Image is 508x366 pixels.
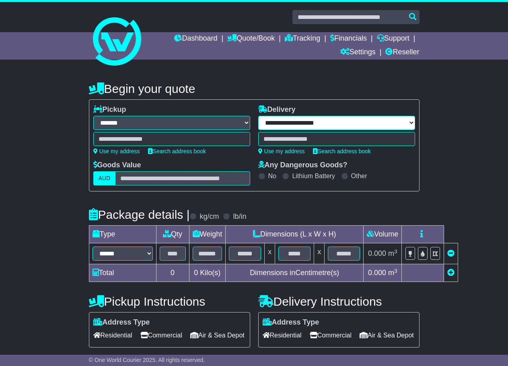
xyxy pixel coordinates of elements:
label: kg/cm [199,212,219,221]
span: 0.000 [368,269,386,277]
label: AUD [93,171,116,185]
span: 0.000 [368,249,386,257]
span: m [388,249,397,257]
span: Air & Sea Depot [190,329,245,341]
span: Air & Sea Depot [360,329,414,341]
span: 0 [194,269,198,277]
a: Use my address [93,148,140,154]
td: Dimensions (L x W x H) [226,226,364,243]
label: Address Type [93,318,150,327]
sup: 3 [394,268,397,274]
a: Settings [340,46,376,60]
span: m [388,269,397,277]
a: Reseller [385,46,419,60]
label: Any Dangerous Goods? [258,161,348,170]
label: Other [351,172,367,180]
td: Kilo(s) [189,264,226,282]
td: Dimensions in Centimetre(s) [226,264,364,282]
label: Address Type [263,318,319,327]
h4: Begin your quote [89,82,420,95]
a: Search address book [313,148,371,154]
a: Quote/Book [227,32,275,46]
h4: Delivery Instructions [258,295,420,308]
label: Delivery [258,105,296,114]
label: Pickup [93,105,126,114]
label: Goods Value [93,161,141,170]
a: Add new item [447,269,455,277]
td: Total [89,264,156,282]
td: x [265,243,275,264]
td: Qty [156,226,189,243]
a: Remove this item [447,249,455,257]
a: Search address book [148,148,206,154]
span: Commercial [140,329,182,341]
td: 0 [156,264,189,282]
span: Commercial [310,329,352,341]
a: Use my address [258,148,305,154]
a: Dashboard [174,32,217,46]
a: Tracking [285,32,320,46]
h4: Package details | [89,208,190,221]
label: Lithium Battery [292,172,335,180]
a: Financials [330,32,367,46]
td: Weight [189,226,226,243]
td: Volume [364,226,402,243]
td: x [314,243,325,264]
a: Support [377,32,409,46]
h4: Pickup Instructions [89,295,250,308]
label: No [268,172,276,180]
td: Type [89,226,156,243]
span: © One World Courier 2025. All rights reserved. [89,357,205,363]
span: Residential [263,329,302,341]
span: Residential [93,329,132,341]
label: lb/in [233,212,246,221]
sup: 3 [394,249,397,255]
